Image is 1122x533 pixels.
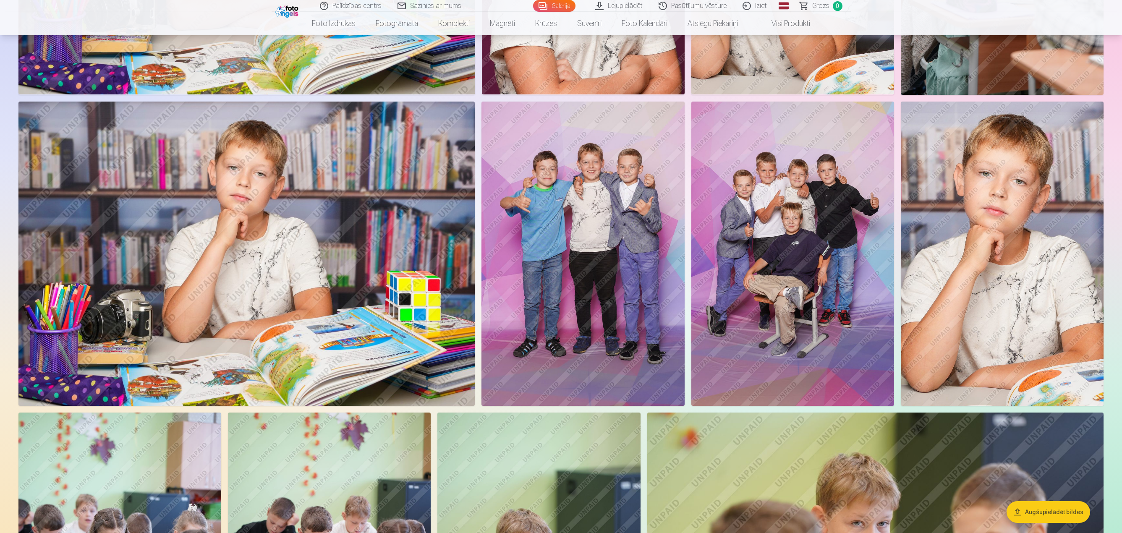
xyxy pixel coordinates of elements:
[480,12,525,35] a: Magnēti
[302,12,366,35] a: Foto izdrukas
[1007,501,1090,523] button: Augšupielādēt bildes
[748,12,820,35] a: Visi produkti
[812,1,829,11] span: Grozs
[428,12,480,35] a: Komplekti
[833,1,842,11] span: 0
[677,12,748,35] a: Atslēgu piekariņi
[567,12,612,35] a: Suvenīri
[525,12,567,35] a: Krūzes
[612,12,677,35] a: Foto kalendāri
[366,12,428,35] a: Fotogrāmata
[275,3,301,18] img: /fa1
